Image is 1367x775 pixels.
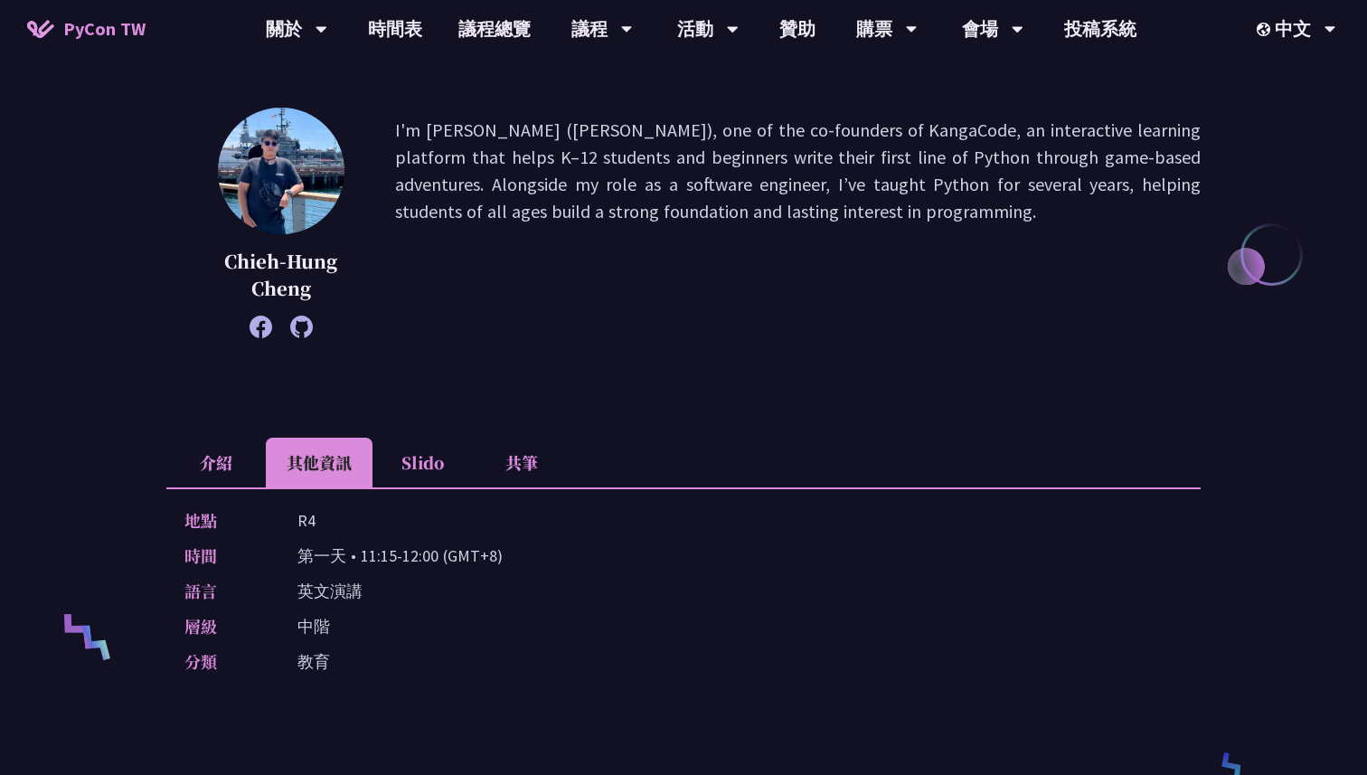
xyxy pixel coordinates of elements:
[297,648,330,675] p: 教育
[1257,23,1275,36] img: Locale Icon
[297,613,330,639] p: 中階
[166,438,266,487] li: 介紹
[472,438,571,487] li: 共筆
[212,248,350,302] p: Chieh-Hung Cheng
[297,507,316,534] p: R4
[297,543,503,569] p: 第一天 • 11:15-12:00 (GMT+8)
[266,438,372,487] li: 其他資訊
[27,20,54,38] img: Home icon of PyCon TW 2025
[9,6,164,52] a: PyCon TW
[218,108,344,234] img: Chieh-Hung Cheng
[184,507,261,534] p: 地點
[184,543,261,569] p: 時間
[63,15,146,43] span: PyCon TW
[184,578,261,604] p: 語言
[372,438,472,487] li: Slido
[184,613,261,639] p: 層級
[184,648,261,675] p: 分類
[297,578,363,604] p: 英文演講
[395,117,1201,329] p: I'm [PERSON_NAME] ([PERSON_NAME]), one of the co-founders of KangaCode, an interactive learning p...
